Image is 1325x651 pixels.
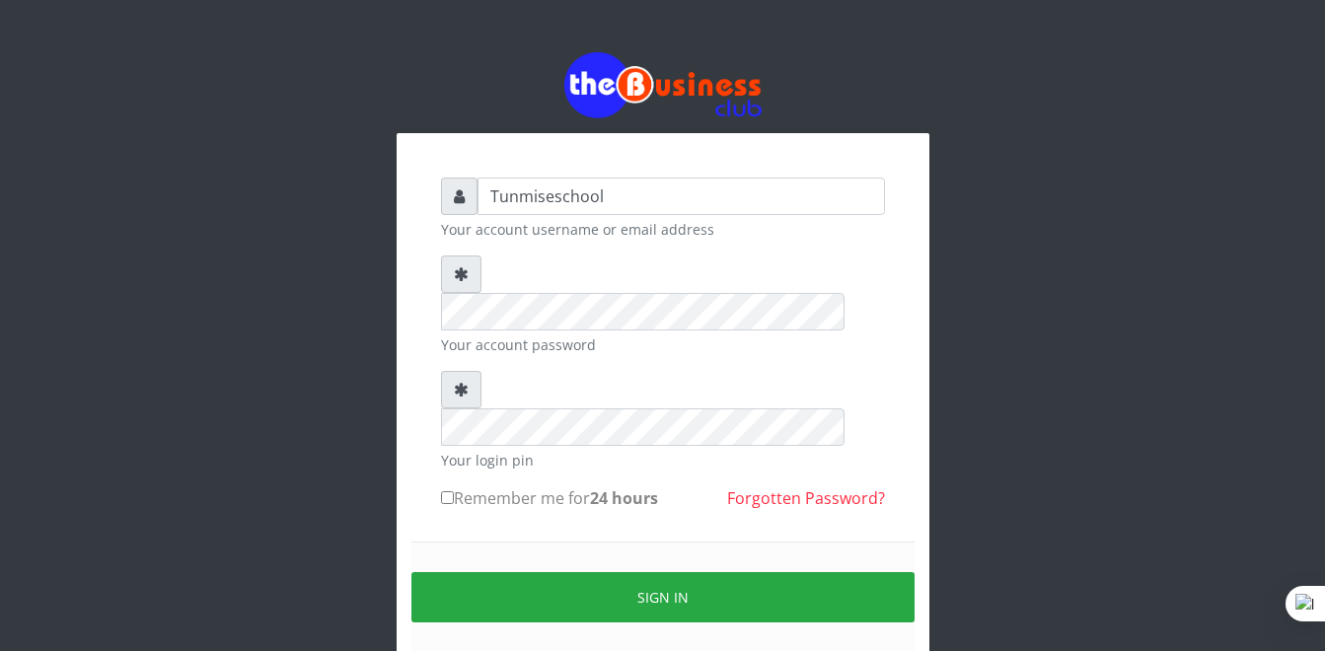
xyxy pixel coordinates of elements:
[411,572,915,622] button: Sign in
[441,486,658,510] label: Remember me for
[441,491,454,504] input: Remember me for24 hours
[441,450,885,470] small: Your login pin
[478,178,885,215] input: Username or email address
[727,487,885,509] a: Forgotten Password?
[441,334,885,355] small: Your account password
[441,219,885,240] small: Your account username or email address
[590,487,658,509] b: 24 hours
